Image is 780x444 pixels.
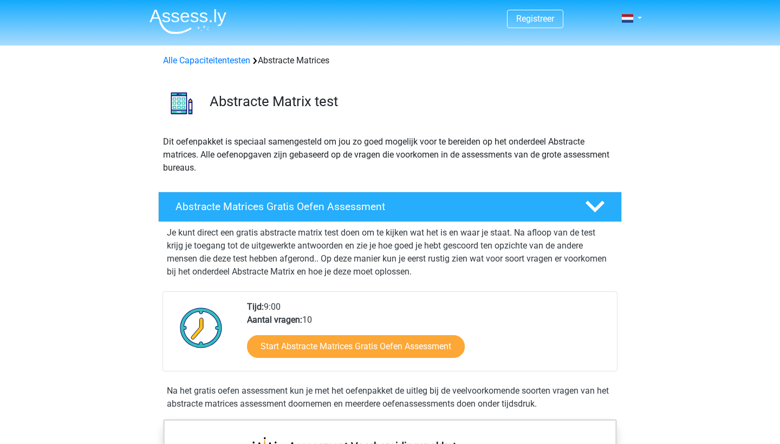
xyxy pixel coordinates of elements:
[247,302,264,312] b: Tijd:
[174,301,229,355] img: Klok
[239,301,616,371] div: 9:00 10
[154,192,626,222] a: Abstracte Matrices Gratis Oefen Assessment
[163,135,617,174] p: Dit oefenpakket is speciaal samengesteld om jou zo goed mogelijk voor te bereiden op het onderdee...
[247,315,302,325] b: Aantal vragen:
[159,80,205,126] img: abstracte matrices
[167,226,613,278] p: Je kunt direct een gratis abstracte matrix test doen om te kijken wat het is en waar je staat. Na...
[163,55,250,66] a: Alle Capaciteitentesten
[162,384,617,410] div: Na het gratis oefen assessment kun je met het oefenpakket de uitleg bij de veelvoorkomende soorte...
[210,93,613,110] h3: Abstracte Matrix test
[149,9,226,34] img: Assessly
[516,14,554,24] a: Registreer
[159,54,621,67] div: Abstracte Matrices
[247,335,465,358] a: Start Abstracte Matrices Gratis Oefen Assessment
[175,200,568,213] h4: Abstracte Matrices Gratis Oefen Assessment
